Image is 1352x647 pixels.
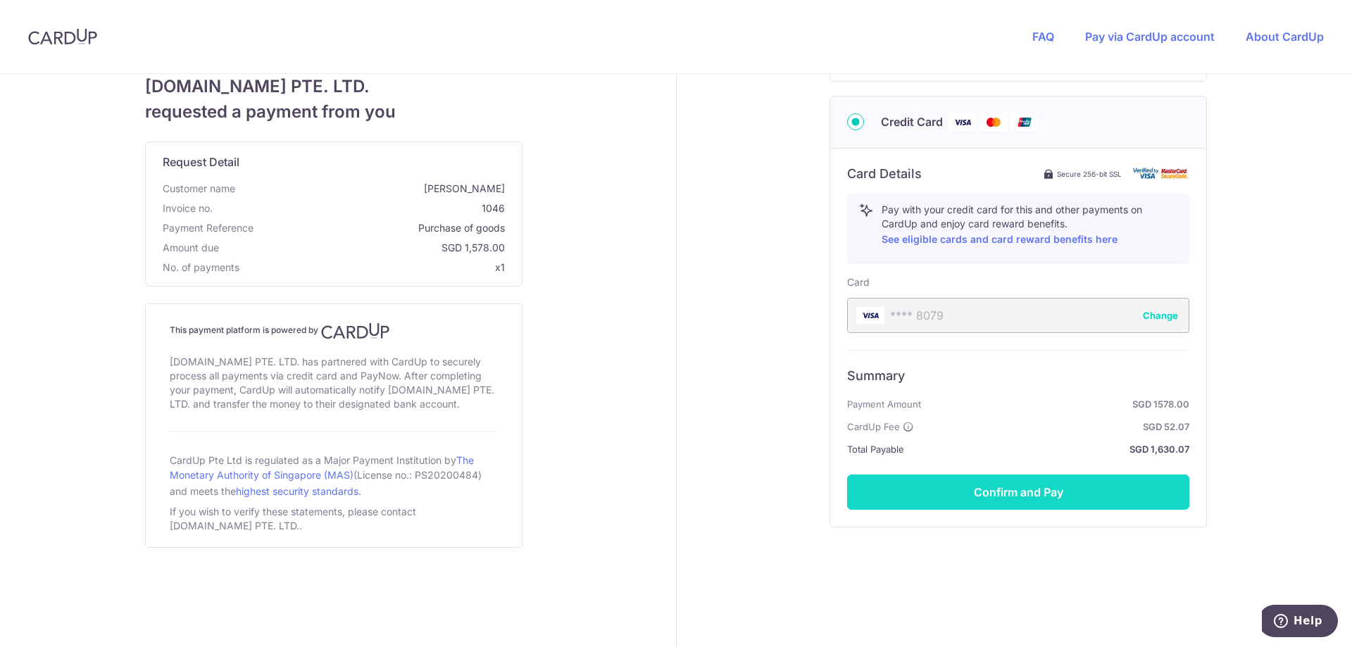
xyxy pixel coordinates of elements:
[321,322,390,339] img: CardUp
[1262,605,1338,640] iframe: Opens a widget where you can find more information
[163,260,239,275] span: No. of payments
[163,201,213,215] span: Invoice no.
[1246,30,1324,44] a: About CardUp
[163,155,239,169] span: translation missing: en.request_detail
[259,221,505,235] span: Purchase of goods
[218,201,505,215] span: 1046
[163,222,254,234] span: translation missing: en.payment_reference
[1133,168,1189,180] img: card secure
[927,396,1189,413] strong: SGD 1578.00
[881,113,943,130] span: Credit Card
[847,418,900,435] span: CardUp Fee
[847,396,921,413] span: Payment Amount
[949,113,977,131] img: Visa
[495,261,505,273] span: x1
[1057,168,1122,180] span: Secure 256-bit SSL
[170,448,498,502] div: CardUp Pte Ltd is regulated as a Major Payment Institution by (License no.: PS20200484) and meets...
[882,203,1177,248] p: Pay with your credit card for this and other payments on CardUp and enjoy card reward benefits.
[1010,113,1039,131] img: Union Pay
[170,322,498,339] h4: This payment platform is powered by
[1032,30,1054,44] a: FAQ
[1085,30,1215,44] a: Pay via CardUp account
[920,418,1189,435] strong: SGD 52.07
[847,275,870,289] label: Card
[170,502,498,536] div: If you wish to verify these statements, please contact [DOMAIN_NAME] PTE. LTD..
[979,113,1008,131] img: Mastercard
[236,485,358,497] a: highest security standards
[882,233,1118,245] a: See eligible cards and card reward benefits here
[847,165,922,182] h6: Card Details
[910,441,1189,458] strong: SGD 1,630.07
[241,182,505,196] span: [PERSON_NAME]
[847,368,1189,384] h6: Summary
[170,352,498,414] div: [DOMAIN_NAME] PTE. LTD. has partnered with CardUp to securely process all payments via credit car...
[28,28,97,45] img: CardUp
[145,74,522,99] span: [DOMAIN_NAME] PTE. LTD.
[225,241,505,255] span: SGD 1,578.00
[145,99,522,125] span: requested a payment from you
[847,113,1189,131] div: Credit Card Visa Mastercard Union Pay
[163,241,219,255] span: Amount due
[163,182,235,196] span: Customer name
[847,441,904,458] span: Total Payable
[1143,308,1178,322] button: Change
[847,475,1189,510] button: Confirm and Pay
